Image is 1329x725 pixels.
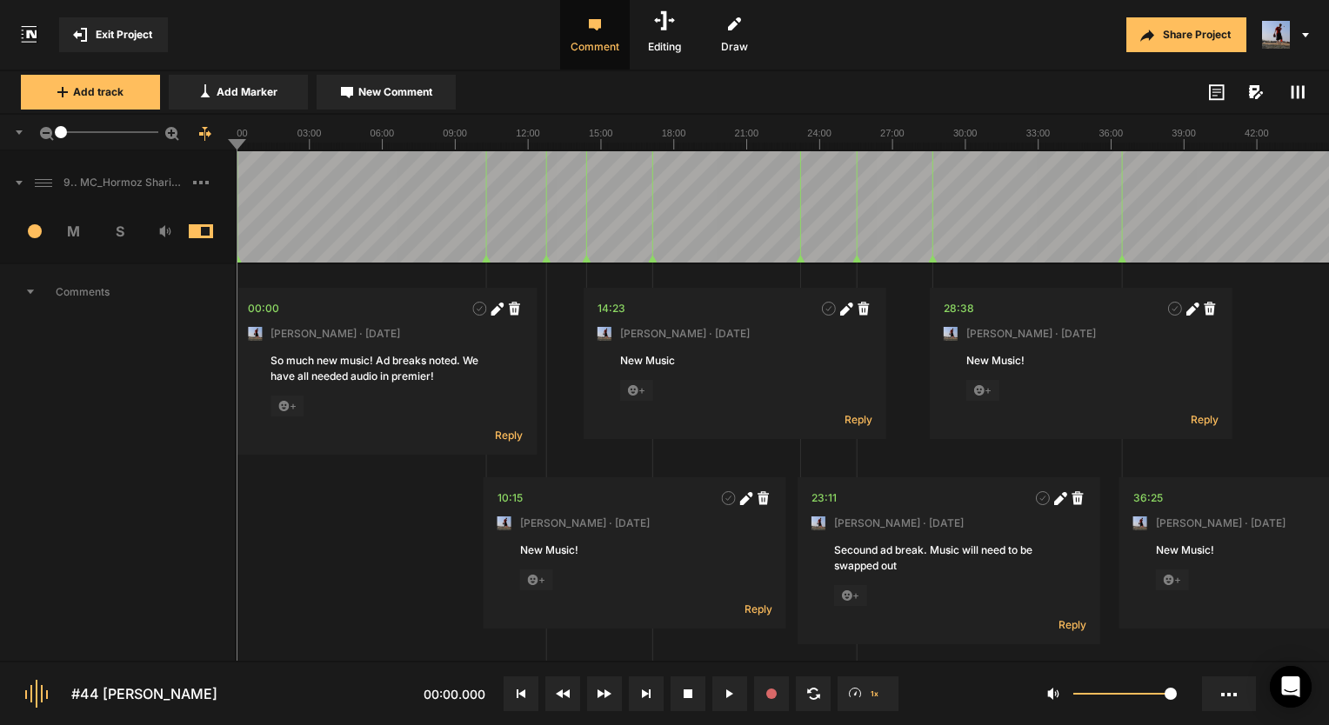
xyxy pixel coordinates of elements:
[371,128,395,138] text: 06:00
[966,380,999,401] span: +
[620,326,750,342] span: [PERSON_NAME] · [DATE]
[834,585,867,606] span: +
[589,128,613,138] text: 15:00
[811,516,825,530] img: ACg8ocJ5zrP0c3SJl5dKscm-Goe6koz8A9fWD7dpguHuX8DX5VIxymM=s96-c
[498,516,511,530] img: ACg8ocJ5zrP0c3SJl5dKscm-Goe6koz8A9fWD7dpguHuX8DX5VIxymM=s96-c
[96,27,152,43] span: Exit Project
[73,84,124,100] span: Add track
[944,327,958,341] img: ACg8ocJ5zrP0c3SJl5dKscm-Goe6koz8A9fWD7dpguHuX8DX5VIxymM=s96-c
[1156,569,1189,590] span: +
[317,75,456,110] button: New Comment
[1133,489,1163,507] div: 36:25.993
[358,84,432,100] span: New Comment
[51,221,97,242] span: M
[59,17,168,52] button: Exit Project
[248,300,279,317] div: 00:00.859
[520,542,750,558] div: New Music!
[1059,617,1086,632] span: Reply
[297,128,322,138] text: 03:00
[1172,128,1196,138] text: 39:00
[424,687,485,702] span: 00:00.000
[598,300,625,317] div: 14:23.215
[807,128,831,138] text: 24:00
[662,128,686,138] text: 18:00
[495,428,523,442] span: Reply
[270,326,400,342] span: [PERSON_NAME] · [DATE]
[834,515,964,531] span: [PERSON_NAME] · [DATE]
[498,489,523,507] div: 10:15.607
[966,353,1196,369] div: New Music!
[953,128,978,138] text: 30:00
[516,128,540,138] text: 12:00
[1026,128,1051,138] text: 33:00
[1245,128,1269,138] text: 42:00
[71,683,217,704] div: #44 [PERSON_NAME]
[21,75,160,110] button: Add track
[217,84,277,100] span: Add Marker
[97,221,143,242] span: S
[966,326,1096,342] span: [PERSON_NAME] · [DATE]
[1133,516,1147,530] img: ACg8ocJ5zrP0c3SJl5dKscm-Goe6koz8A9fWD7dpguHuX8DX5VIxymM=s96-c
[834,542,1064,574] div: Secound ad break. Music will need to be swapped out
[1270,666,1312,708] div: Open Intercom Messenger
[1191,412,1219,427] span: Reply
[944,300,974,317] div: 28:38.217
[520,569,553,590] span: +
[845,412,872,427] span: Reply
[745,602,772,616] span: Reply
[248,327,262,341] img: ACg8ocJ5zrP0c3SJl5dKscm-Goe6koz8A9fWD7dpguHuX8DX5VIxymM=s96-c
[1126,17,1246,52] button: Share Project
[1156,515,1286,531] span: [PERSON_NAME] · [DATE]
[520,515,650,531] span: [PERSON_NAME] · [DATE]
[620,380,653,401] span: +
[620,353,850,369] div: New Music
[598,327,611,341] img: ACg8ocJ5zrP0c3SJl5dKscm-Goe6koz8A9fWD7dpguHuX8DX5VIxymM=s96-c
[880,128,905,138] text: 27:00
[169,75,308,110] button: Add Marker
[838,676,898,711] button: 1x
[1262,21,1290,49] img: ACg8ocJ5zrP0c3SJl5dKscm-Goe6koz8A9fWD7dpguHuX8DX5VIxymM=s96-c
[270,353,500,384] div: So much new music! Ad breaks noted. We have all needed audio in premier!
[270,396,304,416] span: +
[811,489,837,507] div: 23:11.809
[735,128,759,138] text: 21:00
[57,175,193,190] span: 9.. MC_Hormoz Shariat Soft Lock
[443,128,467,138] text: 09:00
[1099,128,1123,138] text: 36:00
